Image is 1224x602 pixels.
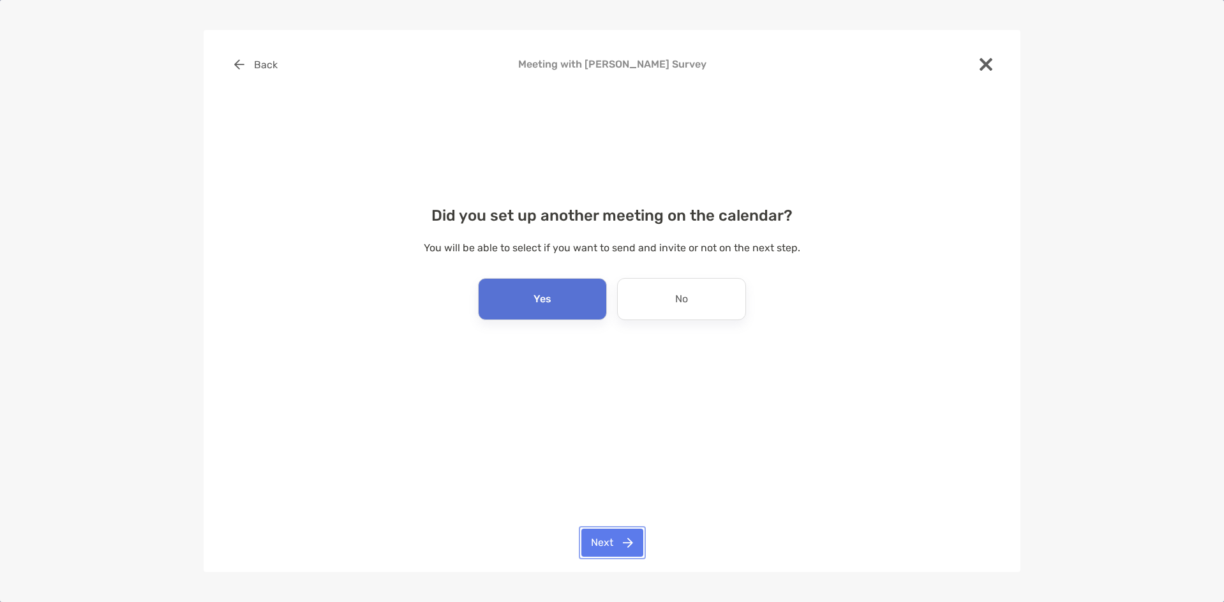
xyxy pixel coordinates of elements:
[675,289,688,309] p: No
[534,289,551,309] p: Yes
[581,529,643,557] button: Next
[224,58,1000,70] h4: Meeting with [PERSON_NAME] Survey
[224,207,1000,224] h4: Did you set up another meeting on the calendar?
[224,240,1000,256] p: You will be able to select if you want to send and invite or not on the next step.
[224,50,287,78] button: Back
[980,58,992,71] img: close modal
[234,59,244,70] img: button icon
